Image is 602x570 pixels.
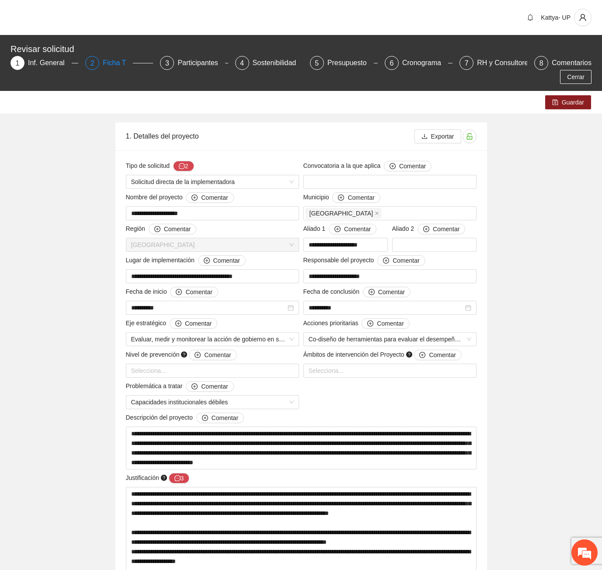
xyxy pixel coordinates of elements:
[541,14,571,21] span: Kattya- UP
[189,350,237,360] button: Nivel de prevención question-circle
[177,56,225,70] div: Participantes
[126,473,190,483] span: Justificación
[204,257,210,264] span: plus-circle
[418,224,465,234] button: Aliado 2
[363,287,411,297] button: Fecha de conclusión
[463,133,476,140] span: unlock
[173,161,194,171] button: Tipo de solicitud
[327,56,374,70] div: Presupuesto
[175,320,181,327] span: plus-circle
[303,161,432,171] span: Convocatoria a la que aplica
[131,238,294,251] span: Chihuahua
[154,226,160,233] span: plus-circle
[310,56,378,70] div: 5Presupuesto
[235,56,303,70] div: 4Sostenibilidad
[385,56,452,70] div: 6Cronograma
[4,239,167,269] textarea: Escriba su mensaje y pulse “Intro”
[303,255,425,266] span: Responsable del proyecto
[562,97,584,107] span: Guardar
[85,56,153,70] div: 2Ficha T
[126,224,197,234] span: Región
[534,56,592,70] div: 8Comentarios
[253,56,303,70] div: Sostenibilidad
[131,333,294,346] span: Evaluar, medir y monitorear la acción de gobierno en seguridad y justicia
[176,289,182,296] span: plus-circle
[191,195,198,202] span: plus-circle
[126,287,218,297] span: Fecha de inicio
[169,473,190,483] button: Justificación question-circle
[45,45,147,56] div: Chatee con nosotros ahora
[429,350,456,360] span: Comentar
[338,195,344,202] span: plus-circle
[406,351,412,358] span: question-circle
[240,59,244,67] span: 4
[414,129,461,143] button: downloadExportar
[201,382,228,391] span: Comentar
[126,381,234,392] span: Problemática a tratar
[332,192,380,203] button: Municipio
[160,56,228,70] div: 3Participantes
[303,318,410,329] span: Acciones prioritarias
[369,289,375,296] span: plus-circle
[165,59,169,67] span: 3
[198,255,246,266] button: Lugar de implementación
[524,14,537,21] span: bell
[126,255,246,266] span: Lugar de implementación
[392,224,466,234] span: Aliado 2
[574,9,592,26] button: user
[164,224,191,234] span: Comentar
[170,318,217,329] button: Eje estratégico
[402,56,448,70] div: Cronograma
[303,350,462,360] span: Ámbitos de intervención del Proyecto
[202,415,208,422] span: plus-circle
[431,132,454,141] span: Exportar
[334,226,341,233] span: plus-circle
[344,224,371,234] span: Comentar
[126,318,218,329] span: Eje estratégico
[185,287,212,297] span: Comentar
[419,352,425,359] span: plus-circle
[539,59,543,67] span: 8
[421,133,428,140] span: download
[348,193,374,202] span: Comentar
[195,352,201,359] span: plus-circle
[383,257,389,264] span: plus-circle
[545,95,591,109] button: saveGuardar
[204,350,231,360] span: Comentar
[303,287,411,297] span: Fecha de conclusión
[174,475,181,482] span: message
[149,224,196,234] button: Región
[567,72,585,82] span: Cerrar
[10,42,586,56] div: Revisar solicitud
[384,161,431,171] button: Convocatoria a la que aplica
[393,256,419,265] span: Comentar
[103,56,133,70] div: Ficha T
[143,4,164,25] div: Minimizar ventana de chat en vivo
[306,208,382,219] span: Chihuahua
[16,59,20,67] span: 1
[186,192,233,203] button: Nombre del proyecto
[329,224,376,234] button: Aliado 1
[90,59,94,67] span: 2
[126,350,237,360] span: Nivel de prevención
[179,163,185,170] span: message
[560,70,592,84] button: Cerrar
[377,319,404,328] span: Comentar
[303,224,377,234] span: Aliado 1
[552,56,592,70] div: Comentarios
[362,318,409,329] button: Acciones prioritarias
[185,319,212,328] span: Comentar
[523,10,537,24] button: bell
[309,333,471,346] span: Co-diseño de herramientas para evaluar el desempeño de la autoridad orientada a resultados
[377,255,425,266] button: Responsable del proyecto
[367,320,373,327] span: plus-circle
[574,14,591,21] span: user
[126,413,244,423] span: Descripción del proyecto
[181,351,187,358] span: question-circle
[390,59,393,67] span: 6
[126,161,194,171] span: Tipo de solicitud
[212,413,238,423] span: Comentar
[201,193,228,202] span: Comentar
[315,59,319,67] span: 5
[378,287,405,297] span: Comentar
